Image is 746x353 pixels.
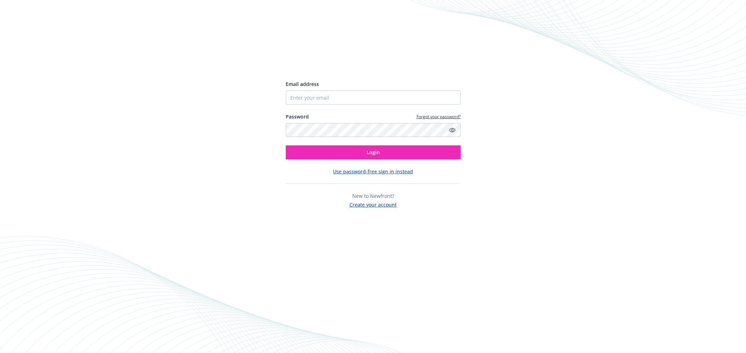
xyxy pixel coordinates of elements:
button: Use password-free sign in instead [333,168,413,175]
label: Password [286,113,309,120]
a: Show password [448,126,456,134]
button: Login [286,145,461,159]
a: Forgot your password? [417,114,461,120]
span: Login [367,149,380,156]
span: Email address [286,81,319,87]
input: Enter your password [286,123,461,137]
span: New to Newfront? [352,193,394,199]
img: Newfront logo [286,55,352,67]
input: Enter your email [286,91,461,105]
button: Create your account [349,200,397,208]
